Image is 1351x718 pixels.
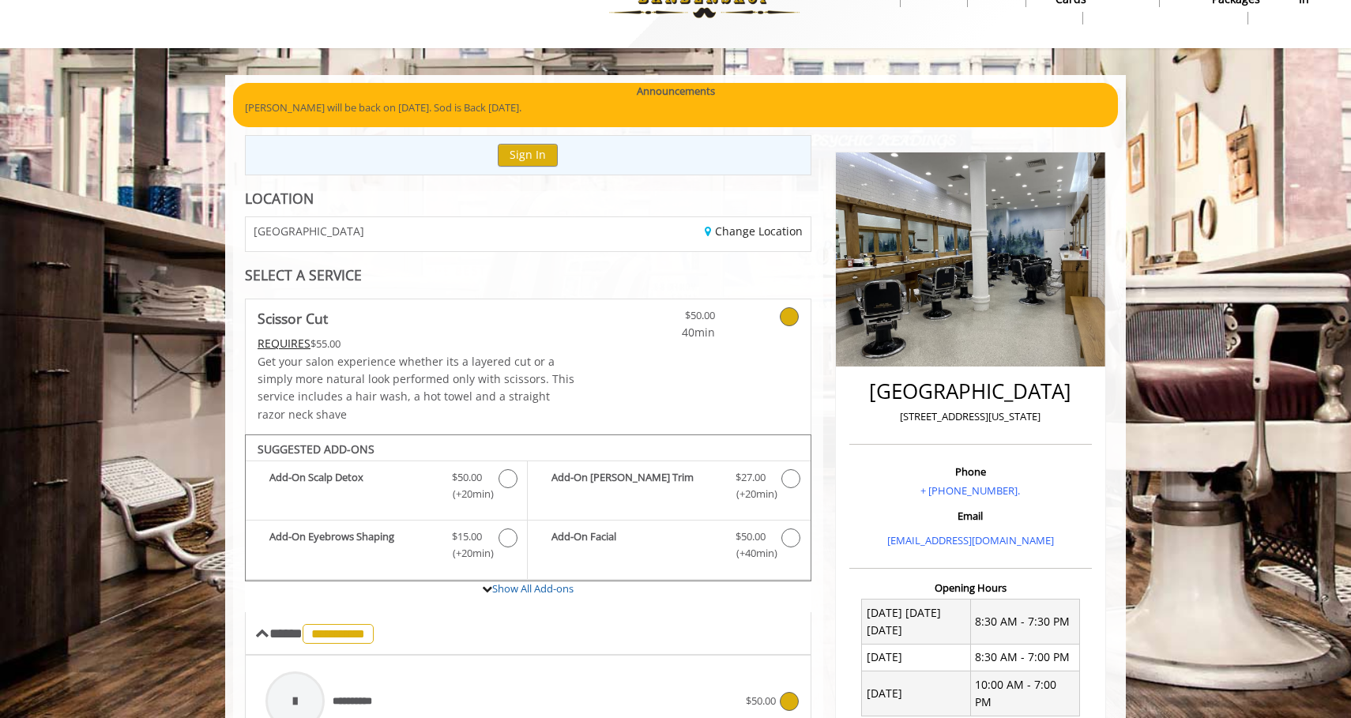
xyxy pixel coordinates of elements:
button: Sign In [498,144,558,167]
a: Show All Add-ons [492,581,574,596]
b: Announcements [637,83,715,100]
span: 40min [622,324,715,341]
b: LOCATION [245,189,314,208]
b: Add-On [PERSON_NAME] Trim [551,469,719,502]
b: Scissor Cut [258,307,328,329]
label: Add-On Beard Trim [536,469,802,506]
td: [DATE] [DATE] [DATE] [862,600,971,645]
p: [PERSON_NAME] will be back on [DATE]. Sod is Back [DATE]. [245,100,1106,116]
h3: Email [853,510,1088,521]
p: Get your salon experience whether its a layered cut or a simply more natural look performed only ... [258,353,575,424]
span: $15.00 [452,528,482,545]
b: Add-On Scalp Detox [269,469,436,502]
div: SELECT A SERVICE [245,268,811,283]
span: This service needs some Advance to be paid before we block your appointment [258,336,310,351]
td: 8:30 AM - 7:00 PM [970,644,1079,671]
b: SUGGESTED ADD-ONS [258,442,374,457]
h2: [GEOGRAPHIC_DATA] [853,380,1088,403]
span: $50.00 [746,694,776,708]
td: [DATE] [862,644,971,671]
a: [EMAIL_ADDRESS][DOMAIN_NAME] [887,533,1054,547]
td: [DATE] [862,671,971,716]
b: Add-On Eyebrows Shaping [269,528,436,562]
label: Add-On Facial [536,528,802,566]
h3: Opening Hours [849,582,1092,593]
label: Add-On Eyebrows Shaping [254,528,519,566]
td: 8:30 AM - 7:30 PM [970,600,1079,645]
span: [GEOGRAPHIC_DATA] [254,225,364,237]
a: + [PHONE_NUMBER]. [920,483,1020,498]
a: $50.00 [622,299,715,341]
label: Add-On Scalp Detox [254,469,519,506]
span: (+20min ) [727,486,773,502]
span: (+40min ) [727,545,773,562]
h3: Phone [853,466,1088,477]
span: $50.00 [452,469,482,486]
td: 10:00 AM - 7:00 PM [970,671,1079,716]
div: Scissor Cut Add-onS [245,434,811,581]
span: (+20min ) [444,545,491,562]
a: Change Location [705,224,803,239]
p: [STREET_ADDRESS][US_STATE] [853,408,1088,425]
span: (+20min ) [444,486,491,502]
span: $27.00 [736,469,766,486]
b: Add-On Facial [551,528,719,562]
div: $55.00 [258,335,575,352]
span: $50.00 [736,528,766,545]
